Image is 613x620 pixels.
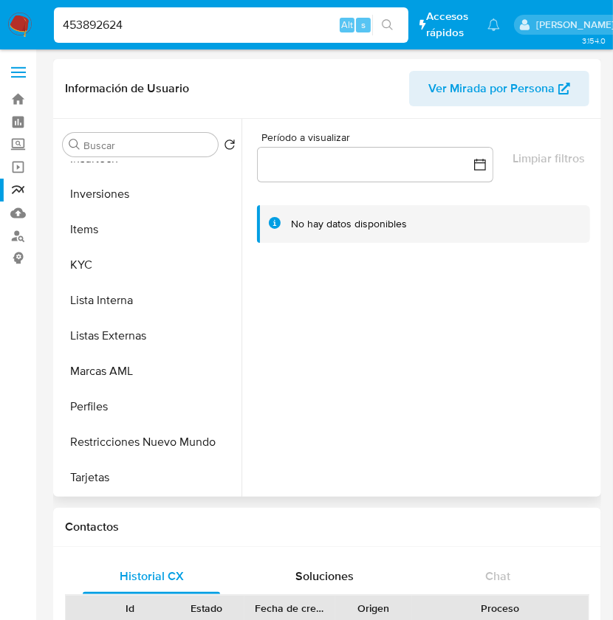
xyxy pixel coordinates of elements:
h1: Contactos [65,520,589,534]
h1: Información de Usuario [65,81,189,96]
span: Chat [485,568,510,585]
button: Perfiles [57,389,242,424]
div: Proceso [422,601,578,616]
button: Volver al orden por defecto [224,139,236,155]
span: Historial CX [120,568,184,585]
input: Buscar [83,139,212,152]
div: Origen [346,601,402,616]
input: Buscar usuario o caso... [54,15,408,35]
button: Restricciones Nuevo Mundo [57,424,242,460]
span: Ver Mirada por Persona [428,71,555,106]
button: Tarjetas [57,460,242,495]
a: Notificaciones [487,18,500,31]
button: Inversiones [57,176,242,212]
div: Fecha de creación [255,601,325,616]
button: Items [57,212,242,247]
div: Estado [179,601,235,616]
button: Listas Externas [57,318,242,354]
button: KYC [57,247,242,283]
span: Soluciones [295,568,354,585]
button: Buscar [69,139,81,151]
button: Marcas AML [57,354,242,389]
button: Ver Mirada por Persona [409,71,589,106]
div: Id [102,601,158,616]
button: Lista Interna [57,283,242,318]
button: search-icon [372,15,403,35]
span: Accesos rápidos [426,9,473,40]
span: Alt [341,18,353,32]
span: s [361,18,366,32]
